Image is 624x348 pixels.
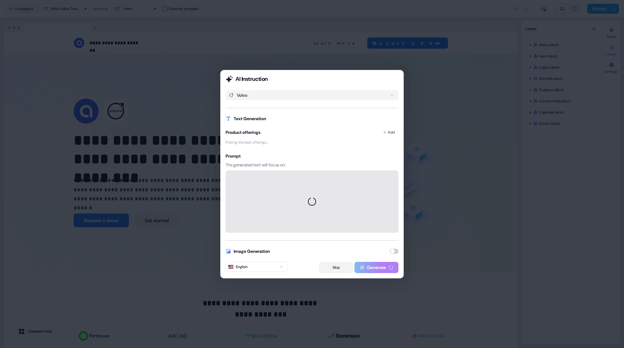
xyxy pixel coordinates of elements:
[228,264,248,270] div: English
[319,262,353,273] button: Skip
[379,127,398,138] button: Add
[228,265,233,269] img: The English flag
[236,75,268,83] h2: AI Instruction
[226,162,398,168] p: The generated text will focus on:
[226,139,268,145] span: Picking the best offerings...
[234,115,266,122] h2: Text Generation
[226,153,398,159] h3: Prompt
[234,248,270,254] h2: Image Generation
[226,129,261,135] h2: Product offerings
[237,92,247,98] div: Volvo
